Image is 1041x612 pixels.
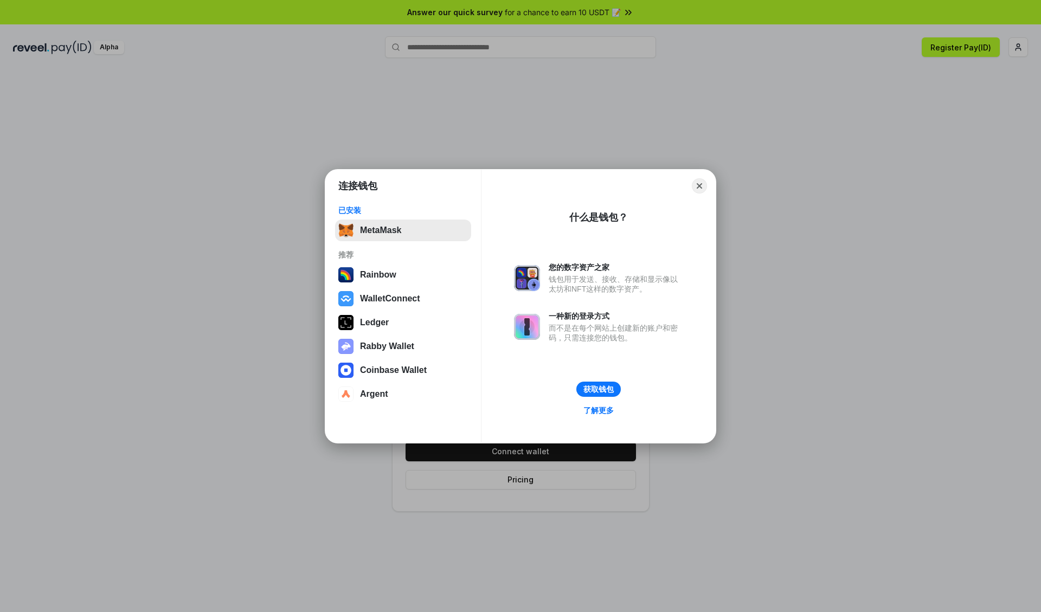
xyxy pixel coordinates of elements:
[338,223,354,238] img: svg+xml,%3Csvg%20fill%3D%22none%22%20height%3D%2233%22%20viewBox%3D%220%200%2035%2033%22%20width%...
[360,389,388,399] div: Argent
[583,405,614,415] div: 了解更多
[576,382,621,397] button: 获取钱包
[338,267,354,282] img: svg+xml,%3Csvg%20width%3D%22120%22%20height%3D%22120%22%20viewBox%3D%220%200%20120%20120%22%20fil...
[569,211,628,224] div: 什么是钱包？
[338,363,354,378] img: svg+xml,%3Csvg%20width%3D%2228%22%20height%3D%2228%22%20viewBox%3D%220%200%2028%2028%22%20fill%3D...
[335,359,471,381] button: Coinbase Wallet
[577,403,620,417] a: 了解更多
[360,318,389,327] div: Ledger
[549,262,683,272] div: 您的数字资产之家
[549,274,683,294] div: 钱包用于发送、接收、存储和显示像以太坊和NFT这样的数字资产。
[360,226,401,235] div: MetaMask
[360,342,414,351] div: Rabby Wallet
[514,314,540,340] img: svg+xml,%3Csvg%20xmlns%3D%22http%3A%2F%2Fwww.w3.org%2F2000%2Fsvg%22%20fill%3D%22none%22%20viewBox...
[583,384,614,394] div: 获取钱包
[338,291,354,306] img: svg+xml,%3Csvg%20width%3D%2228%22%20height%3D%2228%22%20viewBox%3D%220%200%2028%2028%22%20fill%3D...
[335,336,471,357] button: Rabby Wallet
[692,178,707,194] button: Close
[338,179,377,192] h1: 连接钱包
[335,383,471,405] button: Argent
[338,315,354,330] img: svg+xml,%3Csvg%20xmlns%3D%22http%3A%2F%2Fwww.w3.org%2F2000%2Fsvg%22%20width%3D%2228%22%20height%3...
[335,264,471,286] button: Rainbow
[360,365,427,375] div: Coinbase Wallet
[360,294,420,304] div: WalletConnect
[549,323,683,343] div: 而不是在每个网站上创建新的账户和密码，只需连接您的钱包。
[335,220,471,241] button: MetaMask
[360,270,396,280] div: Rainbow
[549,311,683,321] div: 一种新的登录方式
[335,288,471,310] button: WalletConnect
[338,205,468,215] div: 已安装
[514,265,540,291] img: svg+xml,%3Csvg%20xmlns%3D%22http%3A%2F%2Fwww.w3.org%2F2000%2Fsvg%22%20fill%3D%22none%22%20viewBox...
[338,339,354,354] img: svg+xml,%3Csvg%20xmlns%3D%22http%3A%2F%2Fwww.w3.org%2F2000%2Fsvg%22%20fill%3D%22none%22%20viewBox...
[338,386,354,402] img: svg+xml,%3Csvg%20width%3D%2228%22%20height%3D%2228%22%20viewBox%3D%220%200%2028%2028%22%20fill%3D...
[335,312,471,333] button: Ledger
[338,250,468,260] div: 推荐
